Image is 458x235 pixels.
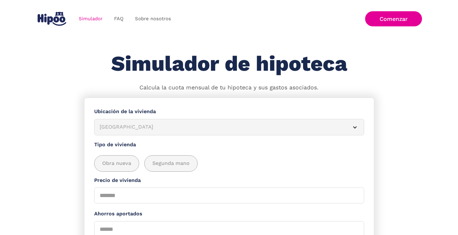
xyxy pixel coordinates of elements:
[94,210,364,218] label: Ahorros aportados
[365,11,422,26] a: Comenzar
[94,155,364,172] div: add_description_here
[94,119,364,135] article: [GEOGRAPHIC_DATA]
[102,159,131,167] span: Obra nueva
[152,159,190,167] span: Segunda mano
[94,108,364,116] label: Ubicación de la vivienda
[94,141,364,149] label: Tipo de vivienda
[73,13,108,25] a: Simulador
[129,13,177,25] a: Sobre nosotros
[139,84,319,92] p: Calcula la cuota mensual de tu hipoteca y sus gastos asociados.
[111,52,347,76] h1: Simulador de hipoteca
[100,123,343,131] div: [GEOGRAPHIC_DATA]
[108,13,129,25] a: FAQ
[94,176,364,185] label: Precio de vivienda
[36,9,68,28] a: home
